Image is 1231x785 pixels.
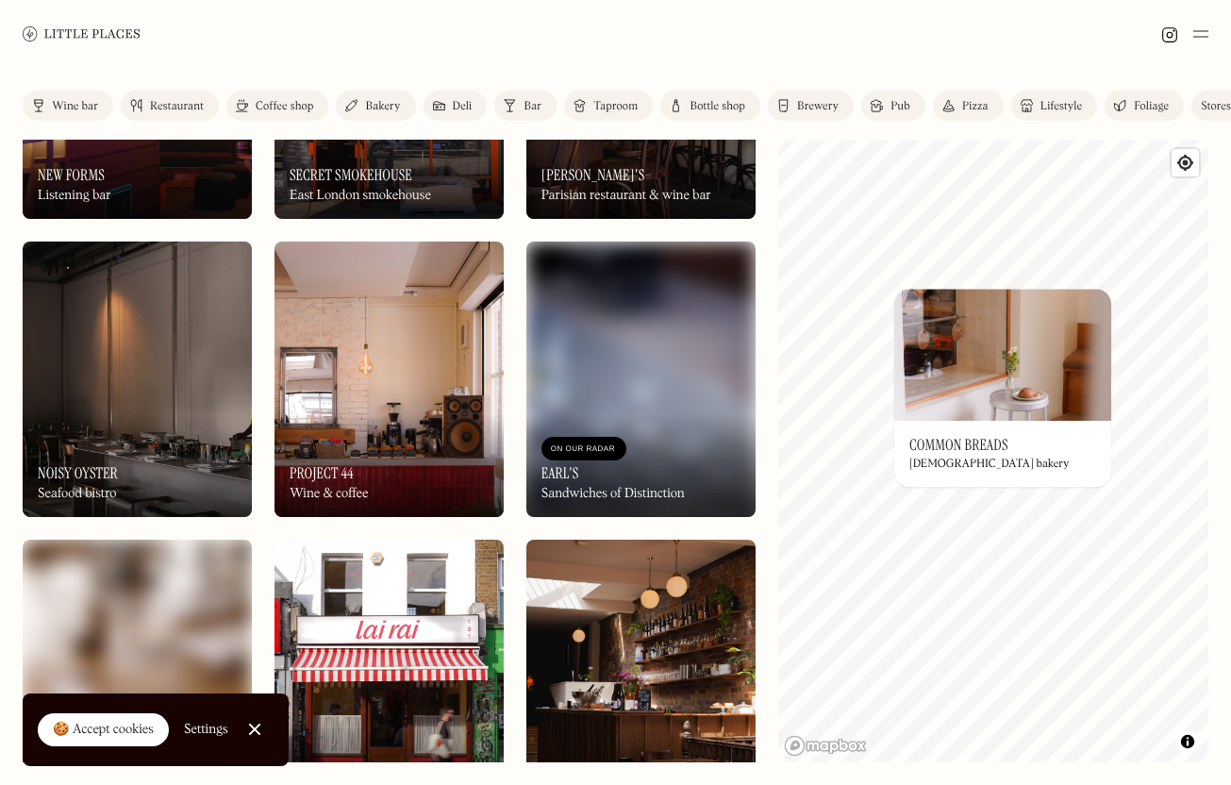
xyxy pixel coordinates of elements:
img: Common Breads [894,289,1111,421]
h3: [PERSON_NAME]'s [541,166,645,184]
div: East London smokehouse [290,188,431,204]
a: Common BreadsCommon BreadsCommon Breads[DEMOGRAPHIC_DATA] bakery [894,289,1111,487]
h3: Noisy Oyster [38,464,118,482]
a: Mapbox homepage [784,735,867,757]
div: Taproom [593,101,638,112]
div: Foliage [1134,101,1169,112]
a: Restaurant [121,91,219,121]
div: Settings [184,723,228,736]
button: Toggle attribution [1176,730,1199,753]
img: Project 44 [274,242,504,516]
a: Wine bar [23,91,113,121]
a: Bar [494,91,557,121]
div: 🍪 Accept cookies [53,721,154,740]
button: Find my location [1172,149,1199,176]
div: Pizza [962,101,989,112]
h3: New Forms [38,166,105,184]
h3: Common Breads [909,436,1008,454]
a: Project 44Project 44Project 44Wine & coffee [274,242,504,516]
div: [DEMOGRAPHIC_DATA] bakery [909,458,1069,471]
h3: Project 44 [290,464,354,482]
h3: Secret Smokehouse [290,166,412,184]
div: Listening bar [38,188,111,204]
img: Earl's [526,242,756,516]
div: Seafood bistro [38,486,116,502]
a: Earl'sEarl'sOn Our RadarEarl'sSandwiches of Distinction [526,242,756,516]
a: Settings [184,709,228,751]
h3: Blinds [541,761,582,779]
a: Brewery [768,91,854,121]
a: Lifestyle [1011,91,1097,121]
a: Bottle shop [660,91,760,121]
canvas: Map [778,140,1208,762]
h3: Earl's [541,464,579,482]
div: Bakery [365,101,400,112]
div: Lifestyle [1040,101,1082,112]
a: Pizza [933,91,1004,121]
a: Coffee shop [226,91,328,121]
div: Wine & coffee [290,486,368,502]
a: Taproom [564,91,653,121]
div: Deli [453,101,473,112]
div: On Our Radar [551,440,617,459]
h3: [PERSON_NAME] [290,761,383,779]
span: Toggle attribution [1182,731,1193,752]
a: Foliage [1105,91,1184,121]
a: Deli [424,91,488,121]
a: Noisy OysterNoisy OysterNoisy OysterSeafood bistro [23,242,252,516]
div: Pub [890,101,910,112]
div: Close Cookie Popup [254,729,255,730]
a: Close Cookie Popup [236,710,274,748]
div: Brewery [797,101,839,112]
div: Parisian restaurant & wine bar [541,188,711,204]
div: Wine bar [52,101,98,112]
div: Bottle shop [690,101,745,112]
div: Coffee shop [256,101,313,112]
div: Stores [1201,101,1231,112]
a: 🍪 Accept cookies [38,713,169,747]
div: Sandwiches of Distinction [541,486,685,502]
div: Bar [524,101,541,112]
a: Bakery [336,91,415,121]
div: Restaurant [150,101,204,112]
a: Pub [861,91,925,121]
img: Noisy Oyster [23,242,252,516]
